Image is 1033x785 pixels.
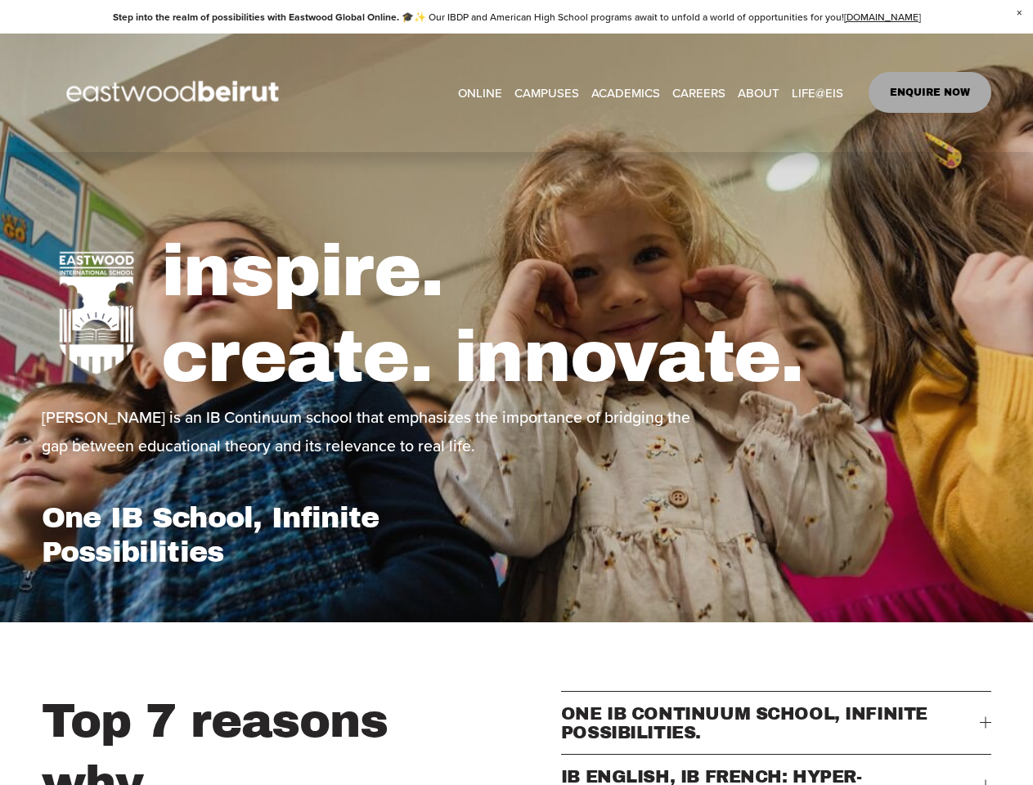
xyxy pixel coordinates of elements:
[42,500,512,569] h1: One IB School, Infinite Possibilities
[672,80,725,105] a: CAREERS
[514,80,579,105] a: folder dropdown
[458,80,502,105] a: ONLINE
[792,82,843,104] span: LIFE@EIS
[869,72,992,113] a: ENQUIRE NOW
[844,10,921,24] a: [DOMAIN_NAME]
[738,82,779,104] span: ABOUT
[591,82,660,104] span: ACADEMICS
[792,80,843,105] a: folder dropdown
[591,80,660,105] a: folder dropdown
[561,704,981,742] span: ONE IB CONTINUUM SCHOOL, INFINITE POSSIBILITIES.
[514,82,579,104] span: CAMPUSES
[738,80,779,105] a: folder dropdown
[42,51,308,134] img: EastwoodIS Global Site
[561,692,992,754] button: ONE IB CONTINUUM SCHOOL, INFINITE POSSIBILITIES.
[42,403,712,460] p: [PERSON_NAME] is an IB Continuum school that emphasizes the importance of bridging the gap betwee...
[161,228,991,401] h1: inspire. create. innovate.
